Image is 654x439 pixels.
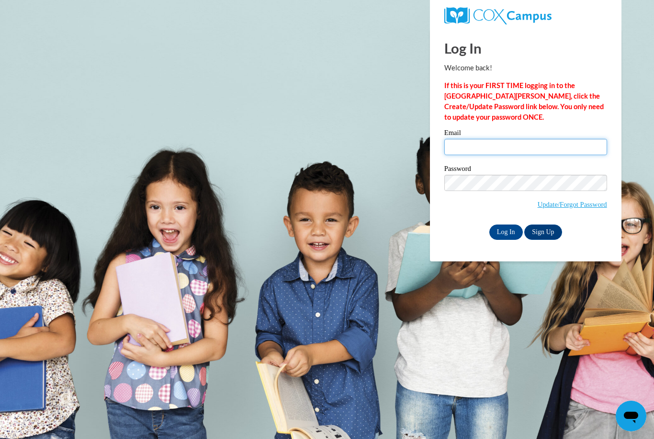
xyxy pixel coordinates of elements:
[444,7,607,24] a: COX Campus
[444,81,604,121] strong: If this is your FIRST TIME logging in to the [GEOGRAPHIC_DATA][PERSON_NAME], click the Create/Upd...
[444,63,607,73] p: Welcome back!
[444,165,607,175] label: Password
[616,401,646,431] iframe: Button to launch messaging window
[444,129,607,139] label: Email
[538,201,607,208] a: Update/Forgot Password
[444,38,607,58] h1: Log In
[444,7,552,24] img: COX Campus
[524,225,562,240] a: Sign Up
[489,225,523,240] input: Log In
